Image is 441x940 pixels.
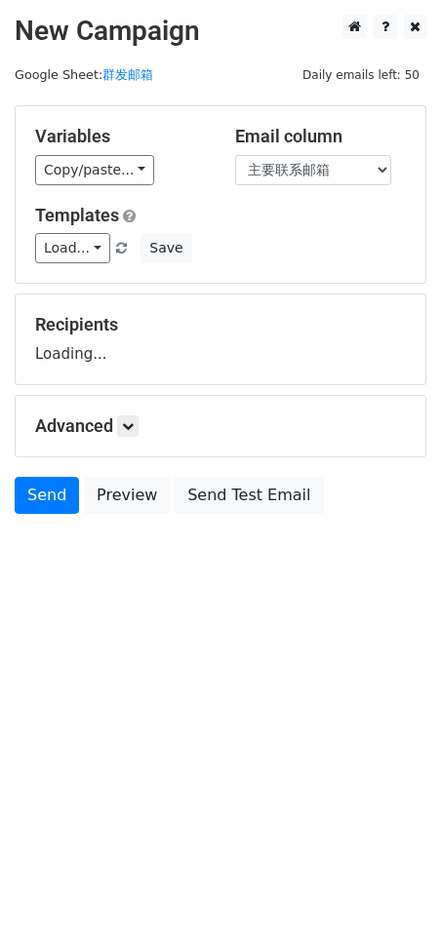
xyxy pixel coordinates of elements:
h5: Variables [35,126,206,147]
a: Templates [35,205,119,225]
a: Load... [35,233,110,263]
h5: Recipients [35,314,406,335]
span: Daily emails left: 50 [296,64,426,86]
a: Send Test Email [175,477,323,514]
a: Send [15,477,79,514]
a: Copy/paste... [35,155,154,185]
a: Daily emails left: 50 [296,67,426,82]
small: Google Sheet: [15,67,153,82]
div: Loading... [35,314,406,365]
button: Save [140,233,191,263]
h2: New Campaign [15,15,426,48]
h5: Advanced [35,415,406,437]
a: Preview [84,477,170,514]
h5: Email column [235,126,406,147]
a: 群发邮箱 [102,67,153,82]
